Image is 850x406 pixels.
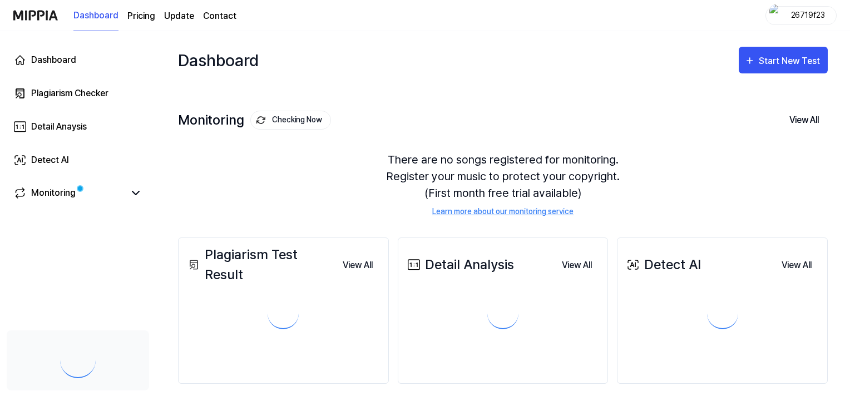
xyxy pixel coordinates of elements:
[7,80,149,107] a: Plagiarism Checker
[334,254,382,276] button: View All
[31,186,76,200] div: Monitoring
[765,6,837,25] button: profile26719f23
[780,108,828,132] button: View All
[786,9,829,21] div: 26719f23
[256,116,265,125] img: monitoring Icon
[31,154,69,167] div: Detect AI
[164,9,194,23] a: Update
[31,53,76,67] div: Dashboard
[250,111,331,130] button: Checking Now
[31,120,87,133] div: Detail Anaysis
[773,254,821,276] button: View All
[178,42,259,78] div: Dashboard
[7,47,149,73] a: Dashboard
[13,186,125,200] a: Monitoring
[31,87,108,100] div: Plagiarism Checker
[127,9,155,23] a: Pricing
[759,54,822,68] div: Start New Test
[769,4,783,27] img: profile
[203,9,236,23] a: Contact
[432,206,574,217] a: Learn more about our monitoring service
[553,254,601,276] button: View All
[185,245,334,285] div: Plagiarism Test Result
[7,147,149,174] a: Detect AI
[178,111,331,130] div: Monitoring
[7,113,149,140] a: Detail Anaysis
[739,47,828,73] button: Start New Test
[178,138,828,231] div: There are no songs registered for monitoring. Register your music to protect your copyright. (Fir...
[73,1,118,31] a: Dashboard
[405,255,514,275] div: Detail Analysis
[624,255,701,275] div: Detect AI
